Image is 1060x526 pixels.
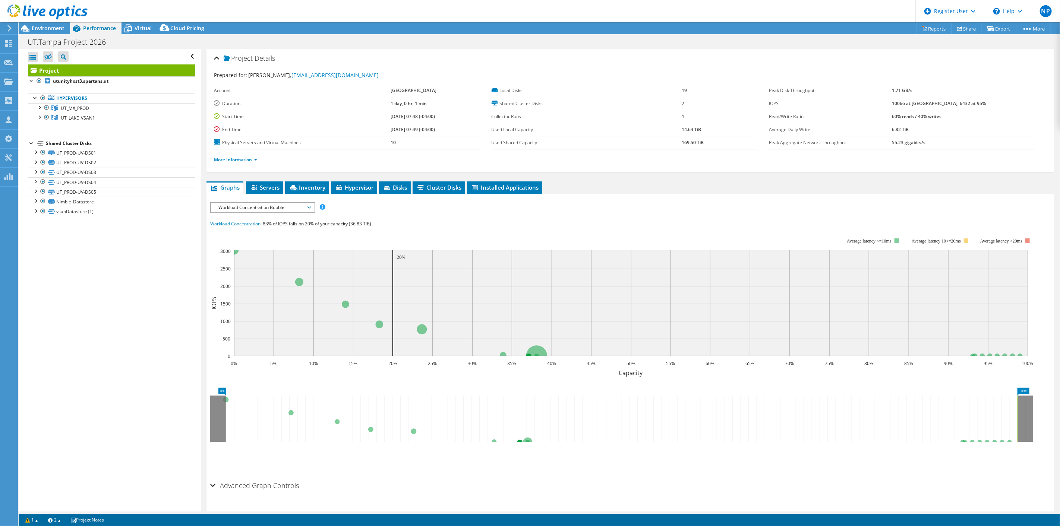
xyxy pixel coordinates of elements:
a: vsanDatastore (1) [28,207,195,216]
span: Workload Concentration Bubble [215,203,310,212]
span: Workload Concentration: [210,221,262,227]
a: Hypervisors [28,94,195,103]
b: 7 [682,100,684,107]
a: 1 [20,515,43,525]
div: Shared Cluster Disks [46,139,195,148]
b: 10066 at [GEOGRAPHIC_DATA], 6432 at 95% [892,100,986,107]
h1: UT.Tampa Project 2026 [24,38,117,46]
text: Capacity [619,369,643,377]
b: [GEOGRAPHIC_DATA] [391,87,436,94]
span: Cluster Disks [416,184,461,191]
text: 20% [388,360,397,367]
text: 15% [348,360,357,367]
span: 83% of IOPS falls on 20% of your capacity (36.83 TiB) [263,221,371,227]
svg: \n [993,8,1000,15]
text: 2000 [220,283,231,289]
span: [PERSON_NAME], [248,72,379,79]
span: Graphs [210,184,240,191]
a: More [1016,23,1051,34]
a: UT_PROD-UV-DS02 [28,158,195,168]
label: Read/Write Ratio [769,113,892,120]
a: 2 [43,515,66,525]
span: Performance [83,25,116,32]
a: UT_PROD-UV-DS03 [28,168,195,177]
a: UT_PROD-UV-DS04 [28,177,195,187]
a: Nimble_Datastore [28,197,195,206]
span: Virtual [135,25,152,32]
label: Local Disks [492,87,682,94]
span: NP [1040,5,1052,17]
text: 40% [547,360,556,367]
text: 65% [745,360,754,367]
tspan: Average latency 10<=20ms [912,238,961,244]
tspan: Average latency <=10ms [847,238,892,244]
span: Cloud Pricing [170,25,204,32]
label: Peak Aggregate Network Throughput [769,139,892,146]
text: 30% [468,360,477,367]
a: Reports [916,23,952,34]
span: Installed Applications [471,184,539,191]
text: 1500 [220,301,231,307]
text: 25% [428,360,437,367]
a: More Information [214,156,258,163]
span: UT_LAKE_VSAN1 [61,115,95,121]
label: Prepared for: [214,72,247,79]
b: 1.71 GB/s [892,87,913,94]
span: Disks [383,184,407,191]
text: 35% [507,360,516,367]
label: IOPS [769,100,892,107]
b: 14.64 TiB [682,126,701,133]
b: [DATE] 07:49 (-04:00) [391,126,435,133]
text: 1000 [220,318,231,324]
a: utunityhost3.spartans.ut [28,76,195,86]
b: 1 day, 0 hr, 1 min [391,100,427,107]
b: utunityhost3.spartans.ut [53,78,108,84]
text: 45% [587,360,596,367]
b: 6.82 TiB [892,126,909,133]
a: UT_PROD-UV-DS05 [28,187,195,197]
text: 70% [785,360,794,367]
label: Shared Cluster Disks [492,100,682,107]
a: [EMAIL_ADDRESS][DOMAIN_NAME] [291,72,379,79]
label: Peak Disk Throughput [769,87,892,94]
a: UT_PROD-UV-DS01 [28,148,195,158]
label: Collector Runs [492,113,682,120]
label: Used Local Capacity [492,126,682,133]
text: 0% [231,360,237,367]
span: Details [255,54,275,63]
label: End Time [214,126,391,133]
text: 95% [984,360,993,367]
label: Start Time [214,113,391,120]
span: UT_MX_PROD [61,105,89,111]
a: Share [952,23,982,34]
b: 19 [682,87,687,94]
b: 55.23 gigabits/s [892,139,926,146]
span: Servers [250,184,280,191]
a: Export [982,23,1016,34]
label: Duration [214,100,391,107]
span: Environment [32,25,64,32]
a: Project Notes [66,515,109,525]
label: Account [214,87,391,94]
a: UT_LAKE_VSAN1 [28,113,195,123]
text: 5% [270,360,277,367]
h2: Advanced Graph Controls [210,478,299,493]
text: 100% [1022,360,1033,367]
label: Average Daily Write [769,126,892,133]
b: 10 [391,139,396,146]
text: 80% [864,360,873,367]
text: 500 [223,336,230,342]
text: 20% [397,254,406,260]
text: 85% [904,360,913,367]
label: Used Shared Capacity [492,139,682,146]
text: 60% [706,360,714,367]
text: Average latency >20ms [980,238,1022,244]
span: Inventory [289,184,325,191]
text: 2500 [220,266,231,272]
b: 169.50 TiB [682,139,704,146]
text: IOPS [210,297,218,310]
text: 3000 [220,248,231,254]
label: Physical Servers and Virtual Machines [214,139,391,146]
b: 1 [682,113,684,120]
a: Project [28,64,195,76]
